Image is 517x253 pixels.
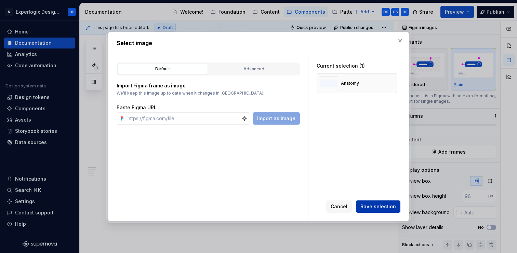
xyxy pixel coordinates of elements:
p: Import Figma frame as image [117,82,300,89]
div: Anatomy [341,81,359,86]
div: Default [120,66,206,72]
div: Current selection (1) [317,62,397,69]
button: Save selection [356,200,400,213]
span: Save selection [360,203,396,210]
label: Paste Figma URL [117,104,157,111]
input: https://figma.com/file... [125,112,242,125]
div: Advanced [211,66,297,72]
button: Cancel [326,200,352,213]
h2: Select image [117,39,400,47]
p: We’ll keep this image up to date when it changes in [GEOGRAPHIC_DATA]. [117,90,300,96]
span: Cancel [331,203,347,210]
